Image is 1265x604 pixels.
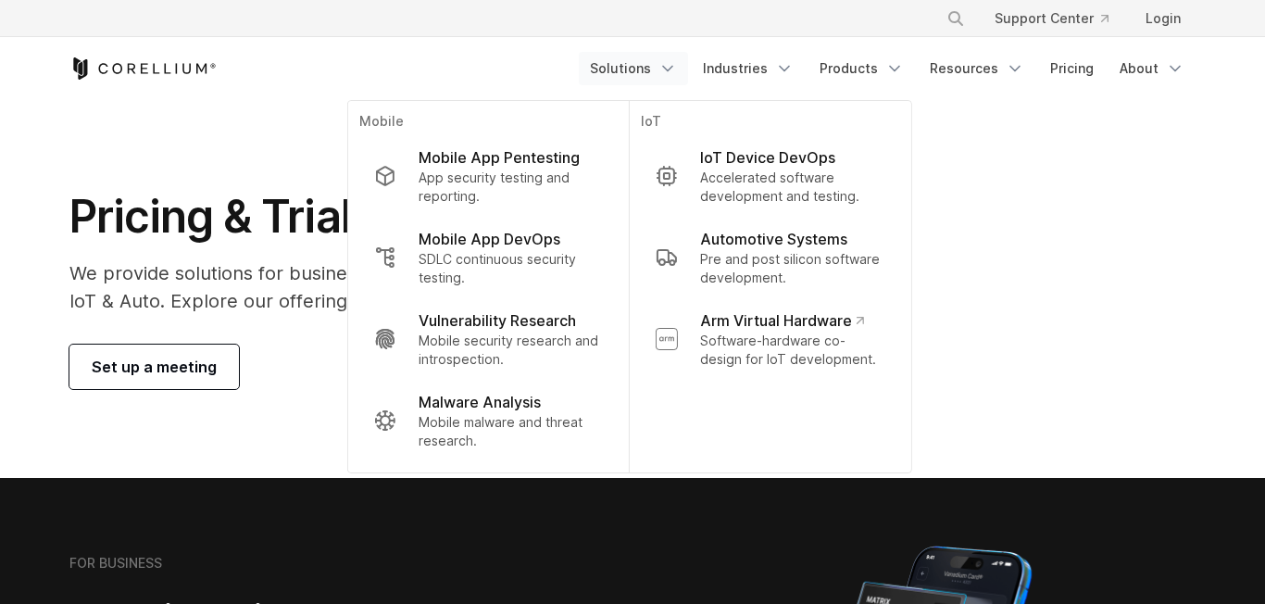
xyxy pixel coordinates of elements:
[1039,52,1105,85] a: Pricing
[641,112,900,135] p: IoT
[419,169,603,206] p: App security testing and reporting.
[69,189,808,245] h1: Pricing & Trials
[700,228,847,250] p: Automotive Systems
[700,332,885,369] p: Software-hardware co-design for IoT development.
[359,112,618,135] p: Mobile
[980,2,1123,35] a: Support Center
[69,259,808,315] p: We provide solutions for businesses, research teams, community individuals, and IoT & Auto. Explo...
[1108,52,1196,85] a: About
[808,52,915,85] a: Products
[939,2,972,35] button: Search
[69,57,217,80] a: Corellium Home
[359,298,618,380] a: Vulnerability Research Mobile security research and introspection.
[579,52,1196,85] div: Navigation Menu
[69,345,239,389] a: Set up a meeting
[92,356,217,378] span: Set up a meeting
[69,555,162,572] h6: FOR BUSINESS
[419,146,580,169] p: Mobile App Pentesting
[359,135,618,217] a: Mobile App Pentesting App security testing and reporting.
[419,332,603,369] p: Mobile security research and introspection.
[579,52,688,85] a: Solutions
[700,146,835,169] p: IoT Device DevOps
[641,135,900,217] a: IoT Device DevOps Accelerated software development and testing.
[419,391,541,413] p: Malware Analysis
[700,309,864,332] p: Arm Virtual Hardware
[919,52,1035,85] a: Resources
[1131,2,1196,35] a: Login
[692,52,805,85] a: Industries
[641,217,900,298] a: Automotive Systems Pre and post silicon software development.
[641,298,900,380] a: Arm Virtual Hardware Software-hardware co-design for IoT development.
[700,250,885,287] p: Pre and post silicon software development.
[419,309,576,332] p: Vulnerability Research
[419,228,560,250] p: Mobile App DevOps
[359,217,618,298] a: Mobile App DevOps SDLC continuous security testing.
[700,169,885,206] p: Accelerated software development and testing.
[419,413,603,450] p: Mobile malware and threat research.
[924,2,1196,35] div: Navigation Menu
[419,250,603,287] p: SDLC continuous security testing.
[359,380,618,461] a: Malware Analysis Mobile malware and threat research.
